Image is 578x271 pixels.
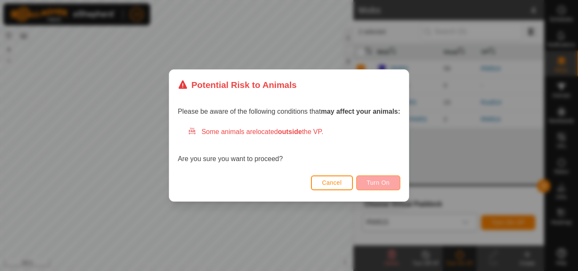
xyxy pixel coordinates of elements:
[188,127,400,137] div: Some animals are
[178,108,400,115] span: Please be aware of the following conditions that
[178,127,400,164] div: Are you sure you want to proceed?
[311,175,353,190] button: Cancel
[367,179,390,186] span: Turn On
[278,128,302,135] strong: outside
[178,78,297,91] div: Potential Risk to Animals
[256,128,323,135] span: located the VP.
[322,179,342,186] span: Cancel
[356,175,400,190] button: Turn On
[321,108,400,115] strong: may affect your animals:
